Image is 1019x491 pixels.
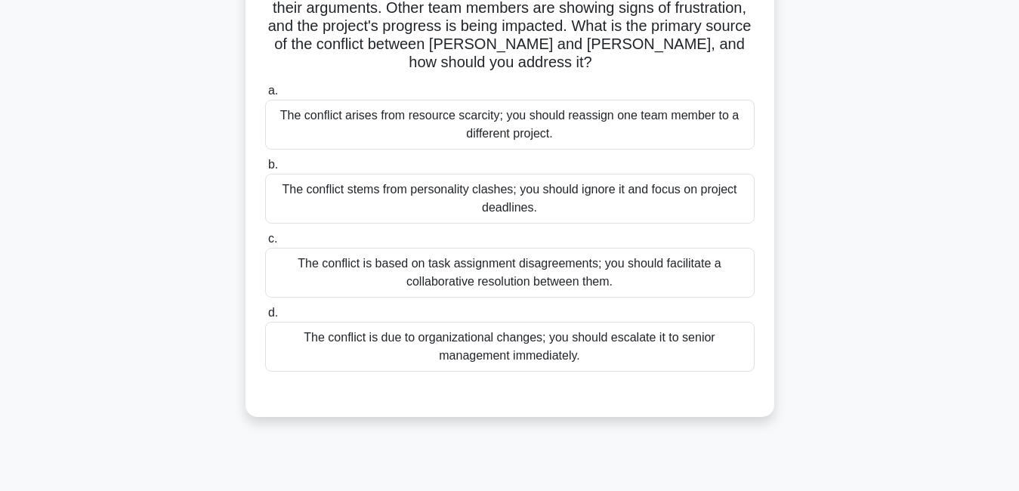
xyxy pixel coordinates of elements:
[268,158,278,171] span: b.
[268,306,278,319] span: d.
[268,84,278,97] span: a.
[265,248,755,298] div: The conflict is based on task assignment disagreements; you should facilitate a collaborative res...
[265,322,755,372] div: The conflict is due to organizational changes; you should escalate it to senior management immedi...
[265,174,755,224] div: The conflict stems from personality clashes; you should ignore it and focus on project deadlines.
[265,100,755,150] div: The conflict arises from resource scarcity; you should reassign one team member to a different pr...
[268,232,277,245] span: c.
